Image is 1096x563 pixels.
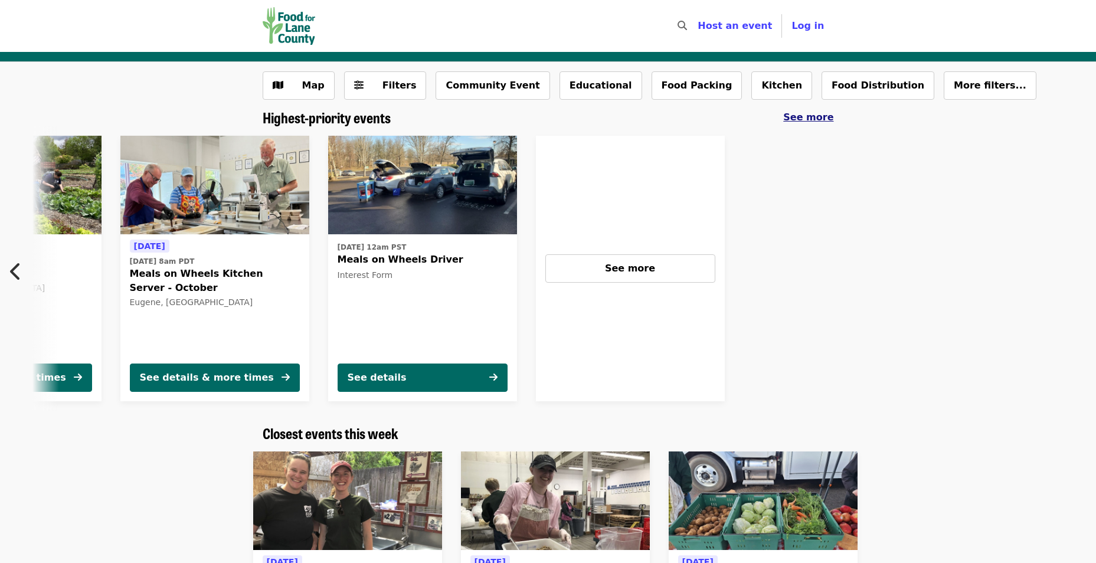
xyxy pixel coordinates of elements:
span: Closest events this week [263,423,398,443]
button: Show map view [263,71,335,100]
i: chevron-left icon [10,260,22,283]
span: See more [605,263,655,274]
img: Food for Lane County - Home [263,7,316,45]
img: GrassRoots Garden Kitchen Clean-up organized by Food for Lane County [253,451,442,551]
span: [DATE] [134,241,165,251]
a: See more [783,110,833,125]
button: Food Packing [652,71,742,100]
span: Meals on Wheels Kitchen Server - October [130,267,300,295]
button: More filters... [944,71,1036,100]
button: Community Event [436,71,549,100]
div: Eugene, [GEOGRAPHIC_DATA] [130,297,300,307]
a: Highest-priority events [263,109,391,126]
span: Map [302,80,325,91]
i: arrow-right icon [74,372,82,383]
span: Interest Form [338,270,393,280]
span: Highest-priority events [263,107,391,127]
button: See details & more times [130,364,300,392]
input: Search [694,12,704,40]
button: Educational [560,71,642,100]
span: See more [783,112,833,123]
i: map icon [273,80,283,91]
div: See details [348,371,407,385]
div: Highest-priority events [253,109,843,126]
a: See more [536,136,725,401]
i: search icon [678,20,687,31]
button: See more [545,254,715,283]
a: Host an event [698,20,772,31]
time: [DATE] 12am PST [338,242,407,253]
time: [DATE] 8am PDT [130,256,195,267]
a: Closest events this week [263,425,398,442]
img: Meals on Wheels Driver organized by Food for Lane County [328,136,517,235]
button: Log in [782,14,833,38]
a: See details for "Meals on Wheels Driver" [328,136,517,401]
i: arrow-right icon [282,372,290,383]
button: Kitchen [751,71,812,100]
img: Food Rescue Express - October organized by Food for Lane County [461,451,650,551]
i: arrow-right icon [489,372,498,383]
a: See details for "Meals on Wheels Kitchen Server - October" [120,136,309,401]
span: Filters [382,80,417,91]
span: More filters... [954,80,1026,91]
img: Meals on Wheels Kitchen Server - October organized by Food for Lane County [120,136,309,235]
button: Food Distribution [822,71,934,100]
div: See details & more times [140,371,274,385]
button: Filters (0 selected) [344,71,427,100]
span: Meals on Wheels Driver [338,253,508,267]
i: sliders-h icon [354,80,364,91]
img: Mobile Pantry Distribution: Cottage Grove organized by Food for Lane County [669,451,858,551]
div: Closest events this week [253,425,843,442]
span: Log in [791,20,824,31]
button: See details [338,364,508,392]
